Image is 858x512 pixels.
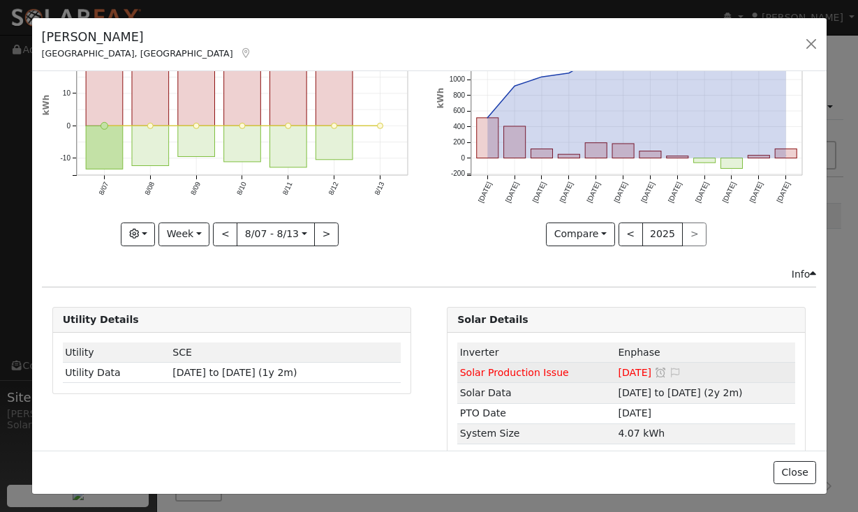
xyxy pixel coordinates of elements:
circle: onclick="" [783,153,789,158]
text: [DATE] [721,181,737,204]
rect: onclick="" [748,156,770,158]
text: 1000 [450,76,466,84]
rect: onclick="" [585,143,607,158]
button: Week [158,223,209,246]
text: [DATE] [639,181,656,204]
span: [GEOGRAPHIC_DATA], [GEOGRAPHIC_DATA] [42,48,233,59]
button: Compare [546,223,615,246]
span: ID: WMQ1VVVDJ, authorized: 07/31/25 [172,347,192,358]
text: 8/07 [97,181,110,197]
rect: onclick="" [667,156,688,158]
strong: Utility Details [63,314,139,325]
text: 400 [453,123,465,130]
text: [DATE] [504,181,520,204]
text: 10 [62,90,71,98]
circle: onclick="" [239,123,245,129]
text: 0 [66,122,71,130]
rect: onclick="" [316,63,353,126]
td: Utility [63,342,170,363]
rect: onclick="" [721,158,743,169]
td: Utility Data [63,363,170,383]
rect: onclick="" [639,151,661,158]
rect: onclick="" [531,149,553,158]
button: 8/07 - 8/13 [237,223,315,246]
circle: onclick="" [512,84,517,89]
span: Solar Production Issue [460,367,569,378]
button: > [314,223,339,246]
rect: onclick="" [223,47,260,126]
text: 8/11 [281,181,293,197]
text: 8/09 [189,181,202,197]
text: [DATE] [559,181,575,204]
text: [DATE] [748,181,764,204]
circle: onclick="" [147,123,153,129]
circle: onclick="" [485,115,490,121]
text: [DATE] [531,181,547,204]
rect: onclick="" [612,144,634,158]
text: kWh [436,88,445,109]
td: Solar Data [457,383,616,403]
rect: onclick="" [178,126,215,157]
text: 8/10 [235,181,248,197]
rect: onclick="" [558,155,579,158]
i: Edit Issue [670,368,682,377]
circle: onclick="" [566,70,572,76]
text: [DATE] [477,181,493,204]
rect: onclick="" [86,58,123,126]
td: Inverter [457,342,616,363]
circle: onclick="" [332,123,337,129]
rect: onclick="" [477,118,498,158]
rect: onclick="" [223,126,260,163]
span: [DATE] to [DATE] (2y 2m) [618,387,742,398]
text: 800 [453,91,465,99]
td: PTO Date [457,403,616,423]
a: Snooze this issue [654,367,667,378]
text: -200 [451,170,465,178]
span: ID: 2699245, authorized: 07/31/25 [618,347,660,358]
rect: onclick="" [132,57,169,126]
circle: onclick="" [286,123,291,129]
text: 8/12 [327,181,339,197]
h5: [PERSON_NAME] [42,28,253,46]
a: Map [240,47,253,59]
text: [DATE] [776,181,792,204]
text: [DATE] [667,181,683,204]
text: [DATE] [612,181,628,204]
circle: onclick="" [377,123,383,129]
rect: onclick="" [504,126,526,158]
span: [DATE] to [DATE] (1y 2m) [172,367,297,378]
text: 8/08 [143,181,156,197]
rect: onclick="" [694,158,716,163]
td: System Size [457,423,616,444]
text: kWh [41,95,51,116]
circle: onclick="" [539,75,545,80]
text: 0 [461,154,465,162]
text: 8/13 [373,181,385,197]
rect: onclick="" [86,126,123,170]
div: Info [792,267,817,282]
circle: onclick="" [193,123,199,129]
strong: Solar Details [457,314,528,325]
text: [DATE] [586,181,602,204]
button: < [619,223,643,246]
text: -10 [60,155,71,163]
text: 200 [453,139,465,146]
button: 2025 [642,223,683,246]
span: 4.07 kWh [618,428,665,439]
button: Close [774,461,816,485]
text: [DATE] [694,181,710,204]
rect: onclick="" [776,149,797,158]
span: [DATE] [618,367,651,378]
rect: onclick="" [132,126,169,166]
circle: onclick="" [101,123,108,130]
rect: onclick="" [269,126,306,167]
span: [DATE] [618,407,651,419]
rect: onclick="" [316,126,353,160]
rect: onclick="" [178,56,215,126]
rect: onclick="" [269,54,306,126]
text: 600 [453,107,465,115]
button: < [213,223,237,246]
